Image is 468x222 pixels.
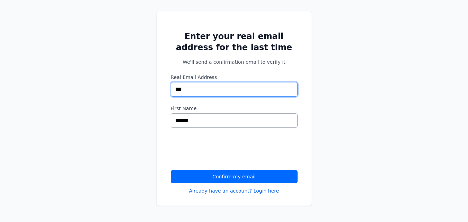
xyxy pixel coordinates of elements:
label: First Name [171,105,298,112]
p: We'll send a confirmation email to verify it [171,59,298,65]
h2: Enter your real email address for the last time [171,31,298,53]
iframe: reCAPTCHA [171,136,276,163]
button: Confirm my email [171,170,298,183]
a: Already have an account? Login here [189,187,279,194]
label: Real Email Address [171,74,298,81]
